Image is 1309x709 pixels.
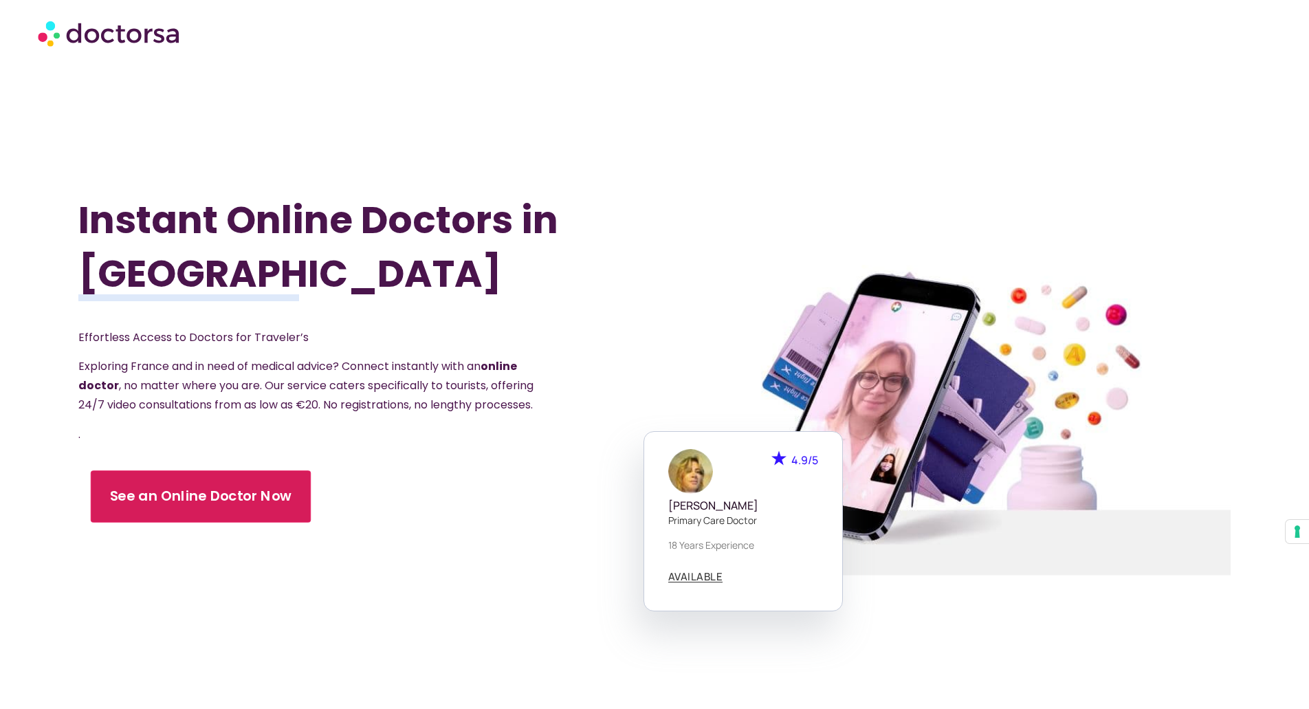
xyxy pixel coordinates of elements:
[668,499,818,512] h5: [PERSON_NAME]
[91,470,311,523] a: See an Online Doctor Now
[791,452,818,468] span: 4.9/5
[78,425,535,444] p: .
[110,487,292,507] span: See an Online Doctor Now
[668,571,723,582] a: AVAILABLE
[1286,520,1309,543] button: Your consent preferences for tracking technologies
[78,329,309,345] span: Effortless Access to Doctors for Traveler’s
[668,538,818,552] p: 18 years experience
[668,513,818,527] p: Primary care doctor
[78,193,568,301] h1: Instant Online Doctors in [GEOGRAPHIC_DATA]
[78,358,533,413] span: Exploring France and in need of medical advice? Connect instantly with an , no matter where you a...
